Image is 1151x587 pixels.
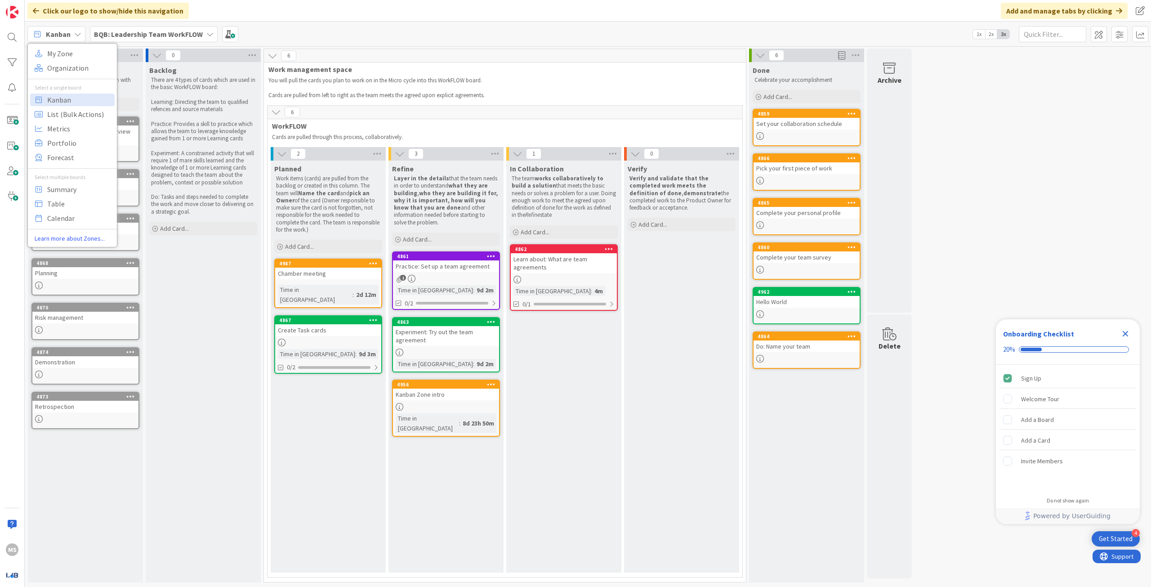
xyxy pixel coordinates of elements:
p: You will pull the cards you plan to work on in the Micro cycle into this WorkFLOW board. [268,77,731,84]
p: Experiment: A constrained activity that will require 1 of mare skills learned and the knowledge o... [151,150,255,186]
span: 6 [769,50,784,61]
p: that the team needs in order to understand , and other information needed before starting to solv... [394,175,498,226]
span: Add Card... [521,228,549,236]
span: Verify [628,164,647,173]
b: BQB: Leadership Team WorkFLOW [94,30,203,39]
div: Time in [GEOGRAPHIC_DATA] [396,413,459,433]
div: Get Started [1099,534,1133,543]
div: 9d 3m [357,349,378,359]
strong: pick an Owner [276,189,371,204]
div: 4859 [758,111,860,117]
span: : [355,349,357,359]
img: Visit kanbanzone.com [6,6,18,18]
div: 4865 [754,199,860,207]
div: Checklist progress: 20% [1003,345,1133,354]
strong: Name the card [298,189,340,197]
span: Planned [274,164,301,173]
span: 0/2 [287,363,295,372]
div: 4861Practice: Set up a team agreement [393,252,499,272]
div: Retrospection [32,401,138,412]
div: 9d 2m [474,285,496,295]
span: My Zone [47,47,112,60]
img: avatar [6,569,18,581]
span: In Collaboration [510,164,564,173]
div: 9d 2m [474,359,496,369]
div: 4956 [393,381,499,389]
div: 4870 [32,304,138,312]
div: 4865Complete your personal profile [754,199,860,219]
div: 4866 [758,155,860,161]
div: Click our logo to show/hide this navigation [27,3,189,19]
div: Do not show again [1047,497,1089,504]
a: Summary [30,183,115,196]
div: 4862 [515,246,617,252]
p: Cards are pulled through this process, collaboratively. [272,134,734,141]
div: Select a single board [28,84,117,92]
div: Demonstration [32,356,138,368]
div: 4868 [32,259,138,267]
div: 4873Retrospection [32,393,138,412]
div: Chamber meeting [275,268,381,279]
span: 1 [526,148,541,159]
strong: Layer in the details [394,175,449,182]
a: Table [30,197,115,210]
a: Powered by UserGuiding [1000,508,1135,524]
div: 4865 [758,200,860,206]
div: Set your collaboration schedule [754,118,860,130]
div: Add a Card [1021,435,1050,446]
a: Calendar [30,212,115,224]
div: 4863 [393,318,499,326]
div: 4863Experiment: Try out the team agreement [393,318,499,346]
div: Select multiple boards [28,173,117,181]
span: 1 [400,275,406,281]
span: 6 [285,107,300,117]
span: List (Bulk Actions) [47,108,112,121]
span: Kanban [47,93,112,107]
div: Complete your team survey [754,251,860,263]
div: Delete [879,341,901,351]
div: 4867 [279,317,381,323]
span: Table [47,197,112,211]
div: Kanban Zone intro [393,389,499,400]
em: Refine [525,211,540,219]
span: Portfolio [47,136,112,150]
div: Checklist Container [996,319,1140,524]
div: 4870Risk management [32,304,138,323]
div: 4863 [397,319,499,325]
div: Add a Board [1021,414,1054,425]
span: 0/2 [405,299,413,308]
div: 4859Set your collaboration schedule [754,110,860,130]
span: 3x [997,30,1009,39]
a: List (Bulk Actions) [30,108,115,121]
span: WorkFLOW [272,121,731,130]
span: 0 [644,148,659,159]
span: Add Card... [403,235,432,243]
p: Work items (cards) are pulled from the backlog or created in this column. The team will and of th... [276,175,380,233]
span: Add Card... [285,242,314,251]
span: Backlog [149,66,177,75]
div: Hello World [754,296,860,308]
div: Close Checklist [1118,327,1133,341]
div: Add a Card is incomplete. [999,430,1136,450]
a: Learn more about Zones... [28,234,117,243]
span: Work management space [268,65,735,74]
span: Kanban [46,29,71,40]
div: 4861 [397,253,499,260]
span: : [473,285,474,295]
div: 4861 [393,252,499,260]
div: Open Get Started checklist, remaining modules: 4 [1092,531,1140,547]
div: 2d 12m [354,290,379,300]
span: : [591,286,592,296]
span: 2 [290,148,306,159]
p: The team that meets the basic needs or solves a problem for a user. Doing enough work to meet the... [512,175,616,219]
div: 4987Chamber meeting [275,260,381,279]
div: Time in [GEOGRAPHIC_DATA] [396,359,473,369]
span: Powered by UserGuiding [1033,511,1111,521]
div: Welcome Tour is incomplete. [999,389,1136,409]
a: Organization [30,62,115,74]
div: Checklist items [996,365,1140,491]
span: 2x [985,30,997,39]
div: 4866 [754,154,860,162]
span: Add Card... [160,224,189,233]
div: 4 [1132,529,1140,537]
